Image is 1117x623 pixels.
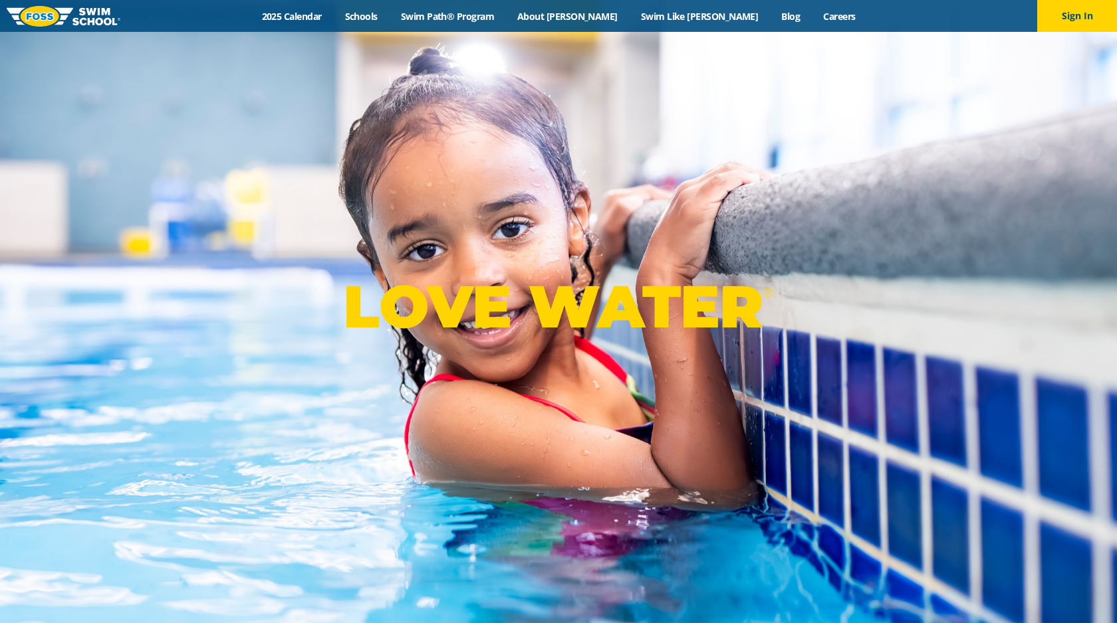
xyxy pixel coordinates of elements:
[770,10,812,23] a: Blog
[506,10,630,23] a: About [PERSON_NAME]
[250,10,333,23] a: 2025 Calendar
[333,10,389,23] a: Schools
[629,10,770,23] a: Swim Like [PERSON_NAME]
[7,6,120,27] img: FOSS Swim School Logo
[389,10,505,23] a: Swim Path® Program
[812,10,867,23] a: Careers
[763,284,773,301] sup: ®
[343,271,773,342] p: LOVE WATER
